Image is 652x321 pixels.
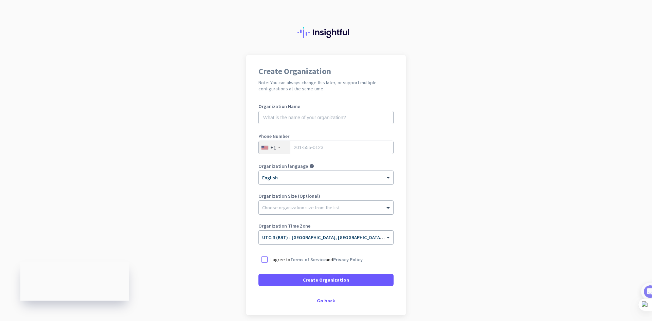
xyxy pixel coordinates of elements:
[258,274,394,286] button: Create Organization
[258,194,394,198] label: Organization Size (Optional)
[20,262,129,301] iframe: Insightful Status
[303,277,349,283] span: Create Organization
[258,111,394,124] input: What is the name of your organization?
[309,164,314,168] i: help
[258,104,394,109] label: Organization Name
[258,134,394,139] label: Phone Number
[258,224,394,228] label: Organization Time Zone
[297,27,355,38] img: Insightful
[290,256,326,263] a: Terms of Service
[270,144,276,151] div: +1
[258,67,394,75] h1: Create Organization
[333,256,363,263] a: Privacy Policy
[271,256,363,263] p: I agree to and
[258,141,394,154] input: 201-555-0123
[258,164,308,168] label: Organization language
[258,79,394,92] h2: Note: You can always change this later, or support multiple configurations at the same time
[258,298,394,303] div: Go back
